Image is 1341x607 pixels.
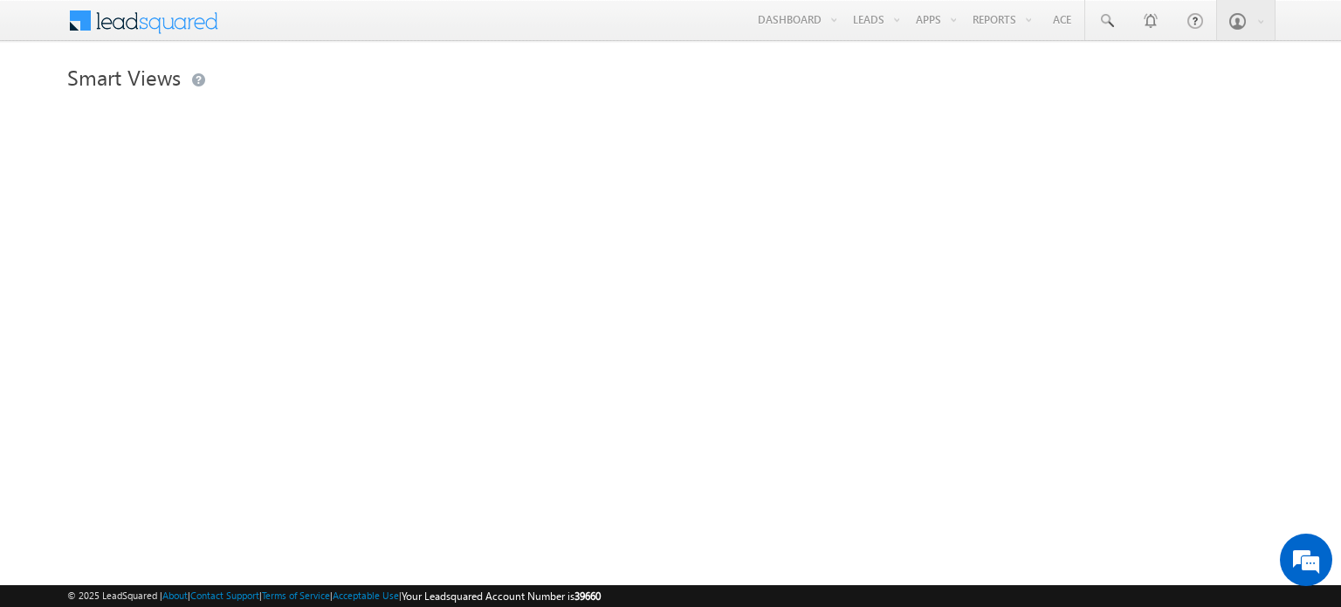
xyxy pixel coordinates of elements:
[67,588,601,604] span: © 2025 LeadSquared | | | | |
[574,590,601,603] span: 39660
[402,590,601,603] span: Your Leadsquared Account Number is
[162,590,188,601] a: About
[190,590,259,601] a: Contact Support
[333,590,399,601] a: Acceptable Use
[262,590,330,601] a: Terms of Service
[67,63,181,91] span: Smart Views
